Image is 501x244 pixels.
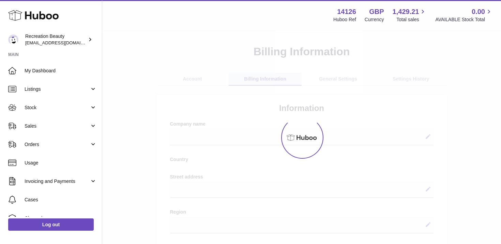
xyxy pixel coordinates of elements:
span: Usage [25,160,97,166]
img: barney@recreationbeauty.com [8,34,18,45]
span: Total sales [396,16,427,23]
div: Huboo Ref [333,16,356,23]
div: Recreation Beauty [25,33,87,46]
span: My Dashboard [25,68,97,74]
span: Listings [25,86,90,92]
span: [EMAIL_ADDRESS][DOMAIN_NAME] [25,40,100,45]
a: Log out [8,218,94,231]
span: Invoicing and Payments [25,178,90,185]
span: Orders [25,141,90,148]
span: Stock [25,104,90,111]
span: 0.00 [472,7,485,16]
span: Sales [25,123,90,129]
a: 1,429.21 Total sales [393,7,427,23]
strong: GBP [369,7,384,16]
span: 1,429.21 [393,7,419,16]
div: Currency [365,16,384,23]
span: Cases [25,197,97,203]
strong: 14126 [337,7,356,16]
span: Channels [25,215,97,221]
span: AVAILABLE Stock Total [435,16,493,23]
a: 0.00 AVAILABLE Stock Total [435,7,493,23]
